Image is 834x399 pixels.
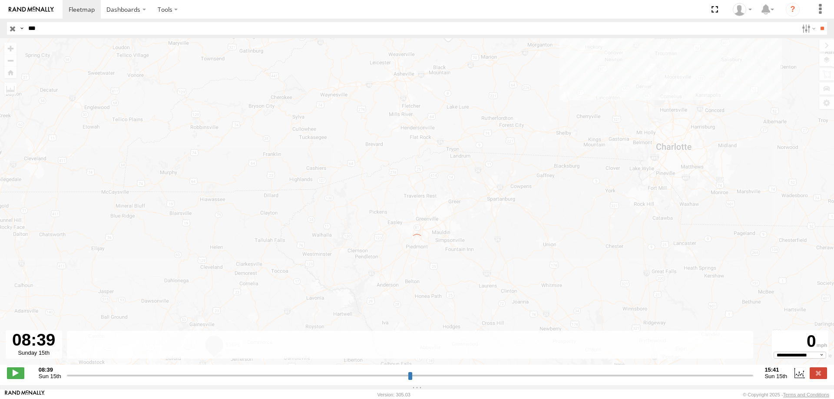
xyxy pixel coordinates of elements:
[730,3,755,16] div: Zack Abernathy
[810,367,827,379] label: Close
[5,390,45,399] a: Visit our Website
[18,22,25,35] label: Search Query
[798,22,817,35] label: Search Filter Options
[743,392,829,397] div: © Copyright 2025 -
[764,373,787,379] span: Sun 15th Dec 2024
[764,366,787,373] strong: 15:41
[9,7,54,13] img: rand-logo.svg
[39,373,61,379] span: Sun 15th Dec 2024
[39,366,61,373] strong: 08:39
[783,392,829,397] a: Terms and Conditions
[786,3,800,16] i: ?
[7,367,24,379] label: Play/Stop
[773,332,827,352] div: 0
[377,392,410,397] div: Version: 305.03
